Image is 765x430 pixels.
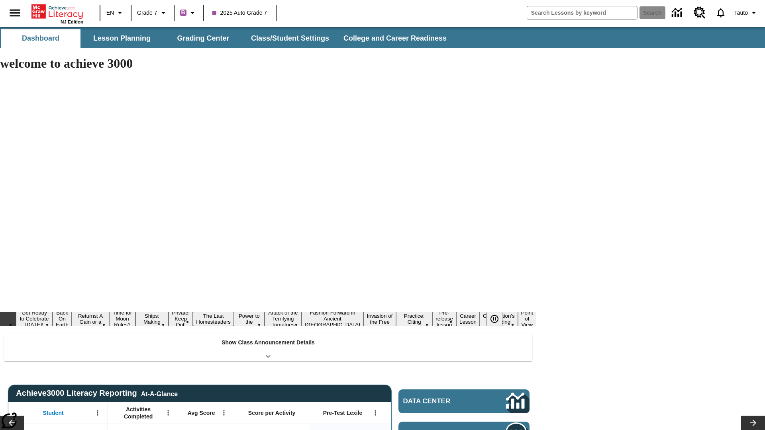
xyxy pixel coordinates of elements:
a: Resource Center, Will open in new tab [689,2,710,23]
button: Open Menu [218,407,230,419]
button: Slide 11 The Invasion of the Free CD [363,306,396,332]
button: Slide 4 Time for Moon Rules? [109,309,135,329]
span: Pre-Test Lexile [323,409,363,416]
a: Notifications [710,2,731,23]
span: Tauto [734,9,748,17]
button: Slide 15 The Constitution's Balancing Act [480,306,518,332]
div: Pause [486,312,510,326]
button: Open Menu [369,407,381,419]
button: Boost Class color is purple. Change class color [177,6,200,20]
button: Slide 3 Free Returns: A Gain or a Drain? [72,306,109,332]
button: Pause [486,312,502,326]
a: Data Center [667,2,689,24]
button: Lesson Planning [82,29,162,48]
input: search field [527,6,637,19]
span: Score per Activity [248,409,296,416]
p: Show Class Announcement Details [222,338,315,347]
button: Profile/Settings [731,6,762,20]
button: Slide 1 Get Ready to Celebrate Juneteenth! [16,309,53,329]
a: Home [31,4,83,20]
button: Slide 10 Fashion Forward in Ancient Rome [302,309,363,329]
button: Lesson carousel, Next [741,416,765,430]
div: Home [31,3,83,24]
button: Slide 13 Pre-release lesson [432,309,456,329]
span: Data Center [403,397,479,405]
button: Slide 12 Mixed Practice: Citing Evidence [396,306,432,332]
button: Slide 16 Point of View [518,309,536,329]
span: 2025 Auto Grade 7 [212,9,267,17]
button: Slide 14 Career Lesson [456,312,480,326]
span: Activities Completed [112,406,165,420]
button: Class/Student Settings [245,29,335,48]
button: Open Menu [92,407,104,419]
span: Achieve3000 Literacy Reporting [16,389,178,398]
span: Grade 7 [137,9,157,17]
button: College and Career Readiness [337,29,453,48]
button: Open Menu [162,407,174,419]
span: Avg Score [188,409,215,416]
button: Slide 8 Solar Power to the People [234,306,265,332]
button: Slide 6 Private! Keep Out! [169,309,193,329]
span: NJ Edition [61,20,83,24]
button: Slide 7 The Last Homesteaders [193,312,234,326]
button: Language: EN, Select a language [103,6,128,20]
button: Open side menu [3,1,27,25]
span: EN [106,9,114,17]
div: Show Class Announcement Details [4,334,532,361]
button: Dashboard [1,29,80,48]
button: Slide 5 Cruise Ships: Making Waves [135,306,169,332]
div: At-A-Glance [141,389,178,398]
span: Student [43,409,64,416]
button: Slide 9 Attack of the Terrifying Tomatoes [265,309,302,329]
button: Grading Center [163,29,243,48]
a: Data Center [398,389,530,413]
button: Slide 2 Back On Earth [53,309,72,329]
button: Grade: Grade 7, Select a grade [134,6,171,20]
span: B [181,8,185,18]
